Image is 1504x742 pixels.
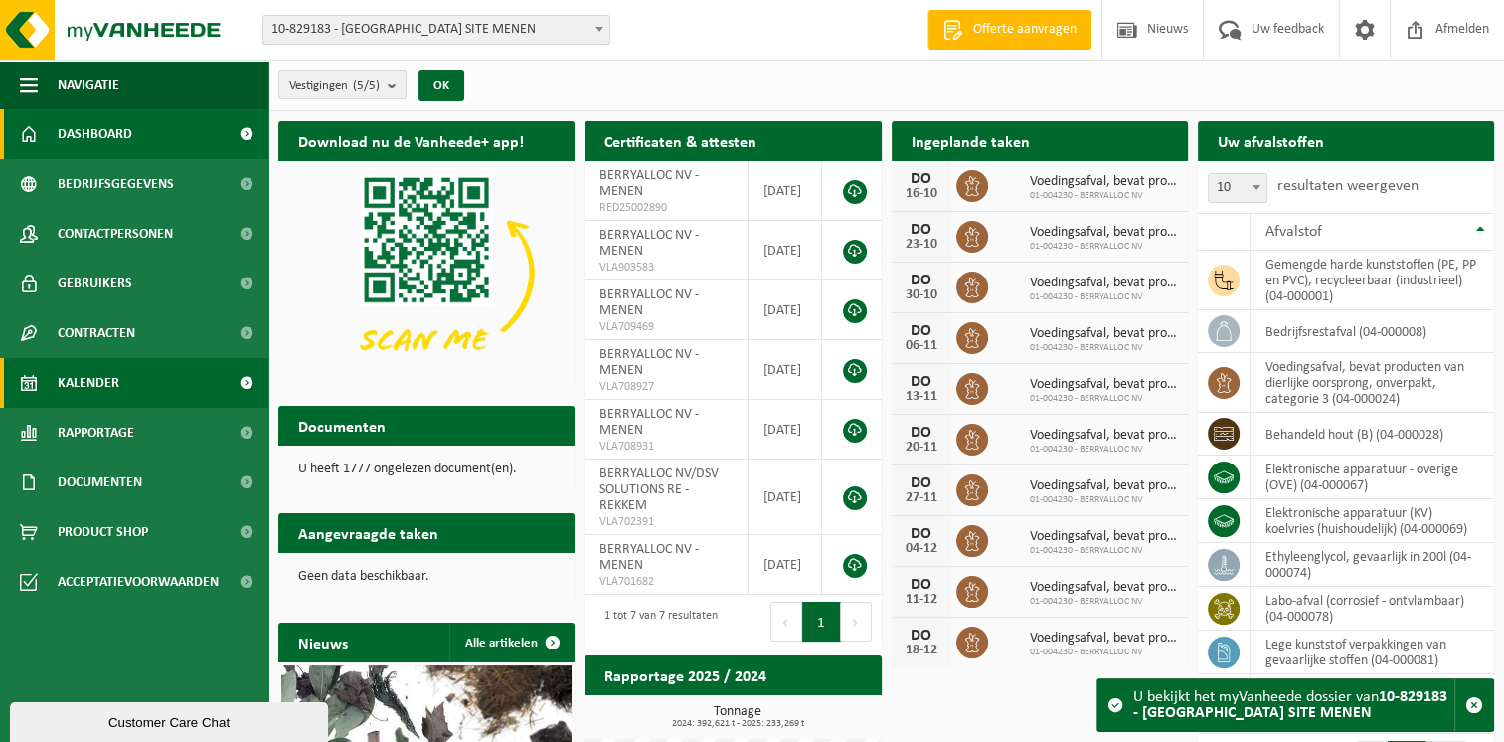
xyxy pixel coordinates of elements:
[58,209,173,259] span: Contactpersonen
[599,347,699,378] span: BERRYALLOC NV - MENEN
[749,340,822,400] td: [DATE]
[58,60,119,109] span: Navigatie
[1208,173,1267,203] span: 10
[599,439,733,455] span: VLA708931
[58,557,219,607] span: Acceptatievoorwaarden
[418,70,464,101] button: OK
[902,526,941,542] div: DO
[902,339,941,353] div: 06-11
[594,719,881,729] span: 2024: 392,621 t - 2025: 233,269 t
[1030,545,1178,557] span: 01-004230 - BERRYALLOC NV
[599,514,733,530] span: VLA702391
[58,109,132,159] span: Dashboard
[902,238,941,252] div: 23-10
[1209,174,1266,202] span: 10
[902,171,941,187] div: DO
[902,577,941,593] div: DO
[585,655,786,694] h2: Rapportage 2025 / 2024
[892,121,1050,160] h2: Ingeplande taken
[1030,326,1178,342] span: Voedingsafval, bevat producten van dierlijke oorsprong, onverpakt, categorie 3
[1277,178,1419,194] label: resultaten weergeven
[1251,674,1494,734] td: lege metalen verpakkingen van verf en/of inkt (schraapschoon) (04-000082)
[968,20,1082,40] span: Offerte aanvragen
[1030,276,1178,291] span: Voedingsafval, bevat producten van dierlijke oorsprong, onverpakt, categorie 3
[1251,499,1494,543] td: elektronische apparatuur (KV) koelvries (huishoudelijk) (04-000069)
[734,694,880,734] a: Bekijk rapportage
[1198,121,1344,160] h2: Uw afvalstoffen
[902,475,941,491] div: DO
[902,593,941,607] div: 11-12
[599,287,699,318] span: BERRYALLOC NV - MENEN
[749,161,822,221] td: [DATE]
[902,542,941,556] div: 04-12
[585,121,776,160] h2: Certificaten & attesten
[1030,241,1178,253] span: 01-004230 - BERRYALLOC NV
[902,644,941,657] div: 18-12
[902,491,941,505] div: 27-11
[1251,413,1494,456] td: behandeld hout (B) (04-000028)
[1030,444,1178,456] span: 01-004230 - BERRYALLOC NV
[262,15,610,45] span: 10-829183 - BERRYALLOC SITE MENEN
[1030,190,1178,202] span: 01-004230 - BERRYALLOC NV
[594,705,881,729] h3: Tonnage
[749,460,822,535] td: [DATE]
[58,408,134,458] span: Rapportage
[298,463,555,476] p: U heeft 1777 ongelezen document(en).
[841,602,872,642] button: Next
[1265,224,1322,240] span: Afvalstof
[58,259,132,308] span: Gebruikers
[1030,225,1178,241] span: Voedingsafval, bevat producten van dierlijke oorsprong, onverpakt, categorie 3
[1251,456,1494,499] td: elektronische apparatuur - overige (OVE) (04-000067)
[1030,393,1178,405] span: 01-004230 - BERRYALLOC NV
[1030,342,1178,354] span: 01-004230 - BERRYALLOC NV
[1251,631,1494,674] td: lege kunststof verpakkingen van gevaarlijke stoffen (04-000081)
[1030,596,1178,608] span: 01-004230 - BERRYALLOC NV
[902,288,941,302] div: 30-10
[599,407,699,438] span: BERRYALLOC NV - MENEN
[1251,310,1494,353] td: bedrijfsrestafval (04-000008)
[263,16,609,44] span: 10-829183 - BERRYALLOC SITE MENEN
[599,319,733,335] span: VLA709469
[58,159,174,209] span: Bedrijfsgegevens
[599,542,699,573] span: BERRYALLOC NV - MENEN
[1030,174,1178,190] span: Voedingsafval, bevat producten van dierlijke oorsprong, onverpakt, categorie 3
[902,374,941,390] div: DO
[58,358,119,408] span: Kalender
[278,406,406,445] h2: Documenten
[1030,291,1178,303] span: 01-004230 - BERRYALLOC NV
[298,570,555,584] p: Geen data beschikbaar.
[1030,580,1178,596] span: Voedingsafval, bevat producten van dierlijke oorsprong, onverpakt, categorie 3
[1251,353,1494,413] td: voedingsafval, bevat producten van dierlijke oorsprong, onverpakt, categorie 3 (04-000024)
[1251,251,1494,310] td: gemengde harde kunststoffen (PE, PP en PVC), recycleerbaar (industrieel) (04-000001)
[594,600,718,644] div: 1 tot 7 van 7 resultaten
[599,228,699,259] span: BERRYALLOC NV - MENEN
[1030,428,1178,444] span: Voedingsafval, bevat producten van dierlijke oorsprong, onverpakt, categorie 3
[1133,689,1447,721] strong: 10-829183 - [GEOGRAPHIC_DATA] SITE MENEN
[749,280,822,340] td: [DATE]
[278,513,458,552] h2: Aangevraagde taken
[902,628,941,644] div: DO
[1030,494,1178,506] span: 01-004230 - BERRYALLOC NV
[902,273,941,288] div: DO
[1030,377,1178,393] span: Voedingsafval, bevat producten van dierlijke oorsprong, onverpakt, categorie 3
[1133,679,1454,731] div: U bekijkt het myVanheede dossier van
[58,458,142,507] span: Documenten
[902,222,941,238] div: DO
[289,71,380,100] span: Vestigingen
[1030,529,1178,545] span: Voedingsafval, bevat producten van dierlijke oorsprong, onverpakt, categorie 3
[599,260,733,276] span: VLA903583
[58,308,135,358] span: Contracten
[802,602,841,642] button: 1
[599,466,719,513] span: BERRYALLOC NV/DSV SOLUTIONS RE - REKKEM
[353,79,380,92] count: (5/5)
[902,441,941,455] div: 20-11
[1030,631,1178,647] span: Voedingsafval, bevat producten van dierlijke oorsprong, onverpakt, categorie 3
[749,221,822,280] td: [DATE]
[10,698,332,742] iframe: chat widget
[58,507,148,557] span: Product Shop
[902,390,941,404] div: 13-11
[770,602,802,642] button: Previous
[449,623,573,662] a: Alle artikelen
[902,323,941,339] div: DO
